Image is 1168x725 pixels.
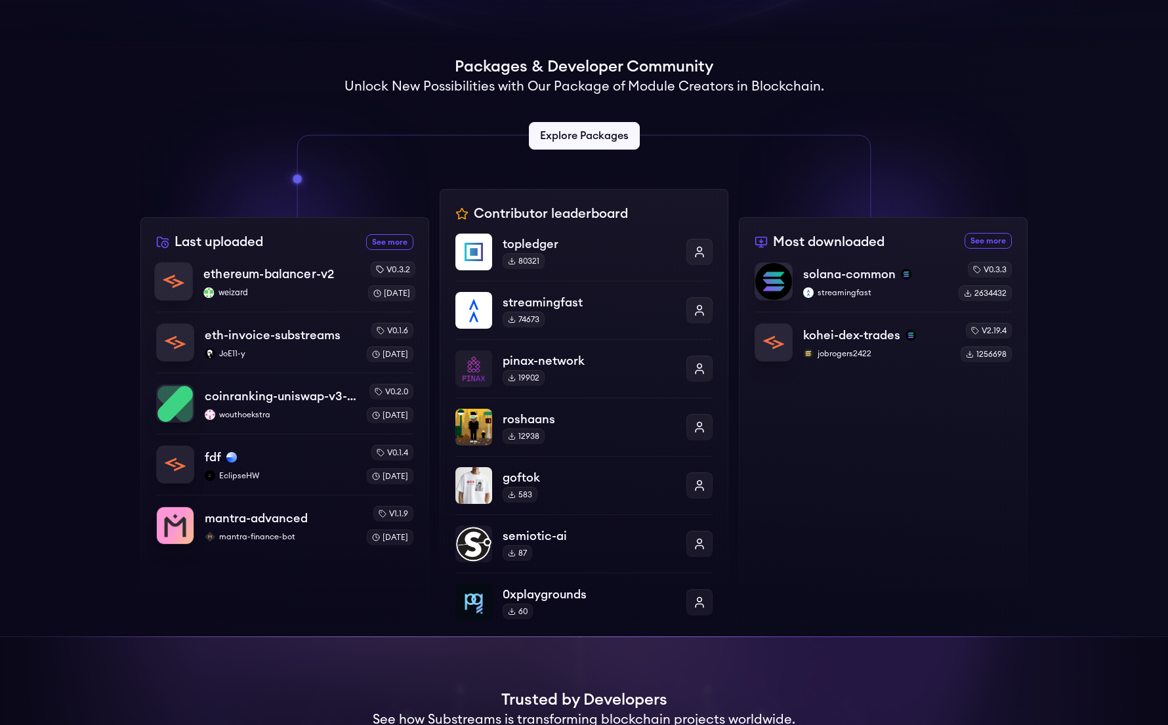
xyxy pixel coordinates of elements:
[455,584,492,621] img: 0xplaygrounds
[205,348,356,359] p: JoE11-y
[156,312,413,373] a: eth-invoice-substreamseth-invoice-substreamsJoE11-yJoE11-yv0.1.6[DATE]
[501,690,667,711] h1: Trusted by Developers
[503,235,676,253] p: topledger
[503,487,537,503] div: 583
[455,234,492,270] img: topledger
[154,261,415,312] a: ethereum-balancer-v2ethereum-balancer-v2weizardweizardv0.3.2[DATE]
[367,407,413,423] div: [DATE]
[803,348,814,359] img: jobrogers2422
[157,446,194,483] img: fdf
[205,448,221,466] p: fdf
[455,281,713,339] a: streamingfaststreamingfast74673
[157,507,194,544] img: mantra-advanced
[367,346,413,362] div: [DATE]
[371,323,413,339] div: v0.1.6
[529,122,640,150] a: Explore Packages
[226,452,237,463] img: base
[203,287,214,298] img: weizard
[503,410,676,428] p: roshaans
[203,287,357,298] p: weizard
[966,323,1012,339] div: v2.19.4
[156,373,413,434] a: coinranking-uniswap-v3-forkscoinranking-uniswap-v3-forkswouthoekstrawouthoekstrav0.2.0[DATE]
[155,262,192,300] img: ethereum-balancer-v2
[157,385,194,422] img: coinranking-uniswap-v3-forks
[455,573,713,621] a: 0xplaygrounds0xplaygrounds60
[205,470,356,481] p: EclipseHW
[961,346,1012,362] div: 1256698
[205,531,215,542] img: mantra-finance-bot
[803,348,950,359] p: jobrogers2422
[503,585,676,604] p: 0xplaygrounds
[205,409,356,420] p: wouthoekstra
[503,352,676,370] p: pinax-network
[503,253,545,269] div: 80321
[906,330,916,341] img: solana
[205,470,215,481] img: EclipseHW
[157,324,194,361] img: eth-invoice-substreams
[368,285,415,301] div: [DATE]
[366,234,413,250] a: See more recently uploaded packages
[455,514,713,573] a: semiotic-aisemiotic-ai87
[455,456,713,514] a: goftokgoftok583
[503,468,676,487] p: goftok
[455,292,492,329] img: streamingfast
[203,265,334,283] p: ethereum-balancer-v2
[373,506,413,522] div: v1.1.9
[803,326,900,344] p: kohei-dex-trades
[965,233,1012,249] a: See more most downloaded packages
[503,545,532,561] div: 87
[205,531,356,542] p: mantra-finance-bot
[205,509,308,528] p: mantra-advanced
[455,526,492,562] img: semiotic-ai
[205,348,215,359] img: JoE11-y
[455,56,713,77] h1: Packages & Developer Community
[156,434,413,495] a: fdffdfbaseEclipseHWEclipseHWv0.1.4[DATE]
[156,495,413,545] a: mantra-advancedmantra-advancedmantra-finance-botmantra-finance-botv1.1.9[DATE]
[367,529,413,545] div: [DATE]
[367,468,413,484] div: [DATE]
[503,312,545,327] div: 74673
[344,77,824,96] h2: Unlock New Possibilities with Our Package of Module Creators in Blockchain.
[205,387,356,405] p: coinranking-uniswap-v3-forks
[455,398,713,456] a: roshaansroshaans12938
[503,527,676,545] p: semiotic-ai
[755,324,792,361] img: kohei-dex-trades
[205,326,341,344] p: eth-invoice-substreams
[503,293,676,312] p: streamingfast
[455,409,492,445] img: roshaans
[455,350,492,387] img: pinax-network
[803,287,814,298] img: streamingfast
[968,262,1012,278] div: v0.3.3
[205,409,215,420] img: wouthoekstra
[755,263,792,300] img: solana-common
[455,467,492,504] img: goftok
[503,370,545,386] div: 19902
[455,234,713,281] a: topledgertopledger80321
[503,428,545,444] div: 12938
[455,339,713,398] a: pinax-networkpinax-network19902
[371,445,413,461] div: v0.1.4
[755,312,1012,362] a: kohei-dex-tradeskohei-dex-tradessolanajobrogers2422jobrogers2422v2.19.41256698
[803,265,896,283] p: solana-common
[369,384,413,400] div: v0.2.0
[755,262,1012,312] a: solana-commonsolana-commonsolanastreamingfaststreamingfastv0.3.32634432
[901,269,911,280] img: solana
[959,285,1012,301] div: 2634432
[371,261,415,277] div: v0.3.2
[803,287,948,298] p: streamingfast
[503,604,533,619] div: 60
